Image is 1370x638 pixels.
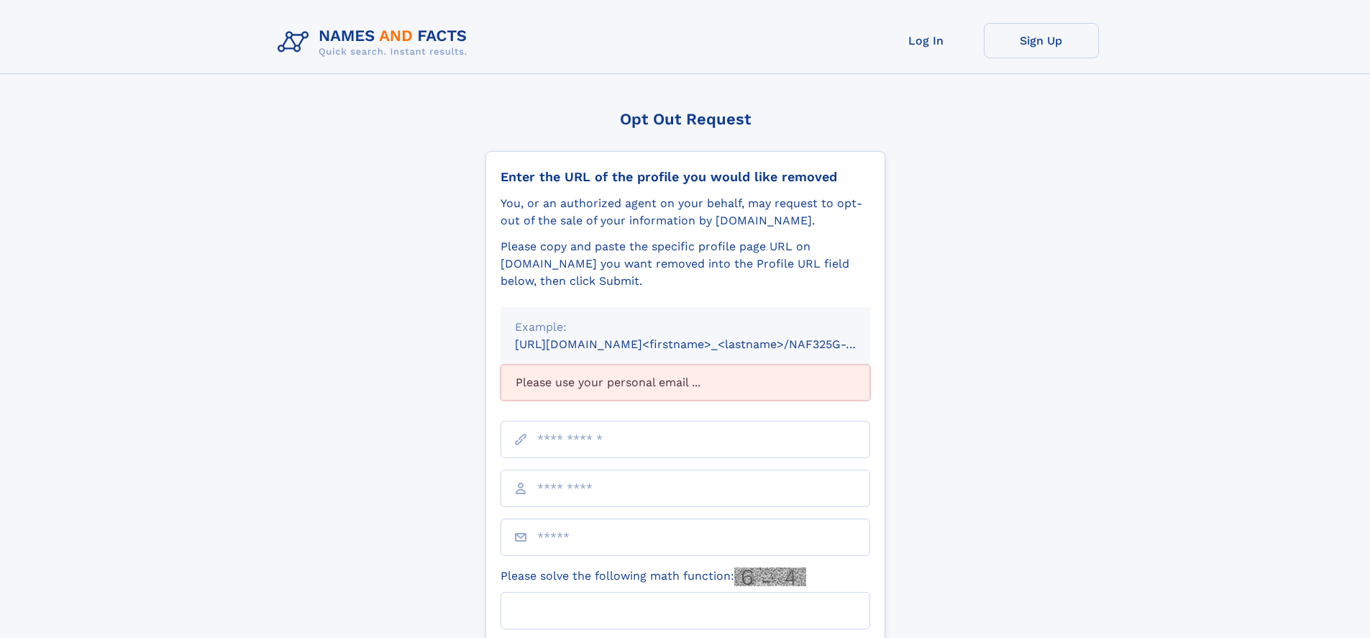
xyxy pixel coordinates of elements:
div: Please copy and paste the specific profile page URL on [DOMAIN_NAME] you want removed into the Pr... [501,238,870,290]
img: Logo Names and Facts [272,23,479,62]
div: Opt Out Request [485,110,885,128]
a: Sign Up [984,23,1099,58]
div: Please use your personal email ... [501,365,870,401]
div: You, or an authorized agent on your behalf, may request to opt-out of the sale of your informatio... [501,195,870,229]
div: Enter the URL of the profile you would like removed [501,169,870,185]
div: Example: [515,319,856,336]
a: Log In [869,23,984,58]
small: [URL][DOMAIN_NAME]<firstname>_<lastname>/NAF325G-xxxxxxxx [515,337,898,351]
label: Please solve the following math function: [501,568,806,586]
